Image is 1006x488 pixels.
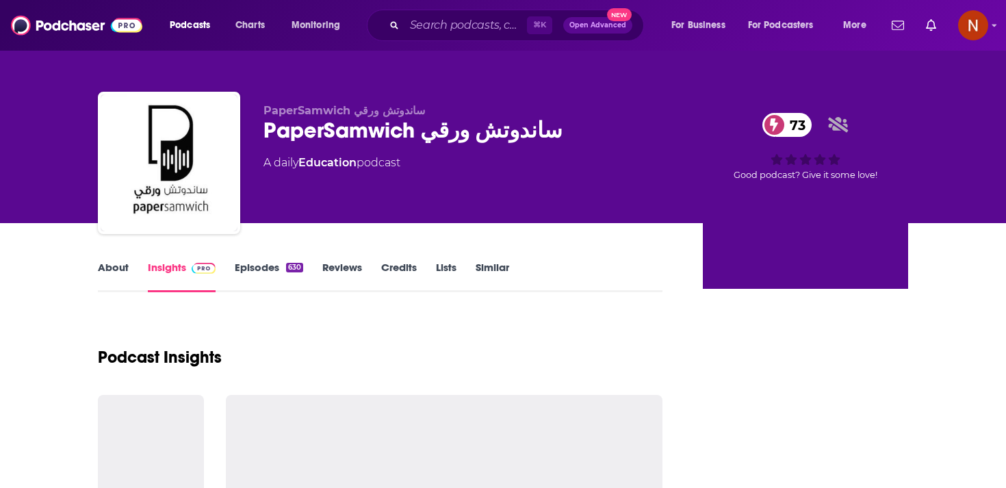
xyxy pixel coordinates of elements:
img: User Profile [958,10,988,40]
a: Lists [436,261,456,292]
button: Show profile menu [958,10,988,40]
a: Show notifications dropdown [920,14,942,37]
button: open menu [739,14,834,36]
span: Monitoring [292,16,340,35]
span: For Business [671,16,725,35]
span: Logged in as AdelNBM [958,10,988,40]
span: Podcasts [170,16,210,35]
button: open menu [662,14,743,36]
a: Reviews [322,261,362,292]
span: New [607,8,632,21]
a: InsightsPodchaser Pro [148,261,216,292]
div: 73Good podcast? Give it some love! [703,104,908,189]
span: ⌘ K [527,16,552,34]
a: Show notifications dropdown [886,14,910,37]
img: Podchaser Pro [192,263,216,274]
a: Similar [476,261,509,292]
div: A daily podcast [263,155,400,171]
a: 73 [762,113,812,137]
button: open menu [160,14,228,36]
span: PaperSamwich ساندوتش ورقي [263,104,425,117]
img: PaperSamwich ساندوتش ورقي [101,94,237,231]
div: 630 [286,263,303,272]
span: Open Advanced [569,22,626,29]
div: Search podcasts, credits, & more... [380,10,657,41]
a: About [98,261,129,292]
a: Episodes630 [235,261,303,292]
span: More [843,16,866,35]
a: Charts [227,14,273,36]
input: Search podcasts, credits, & more... [404,14,527,36]
button: open menu [282,14,358,36]
span: Charts [235,16,265,35]
span: Good podcast? Give it some love! [734,170,877,180]
a: Education [298,156,357,169]
h1: Podcast Insights [98,347,222,368]
a: Credits [381,261,417,292]
img: Podchaser - Follow, Share and Rate Podcasts [11,12,142,38]
span: For Podcasters [748,16,814,35]
button: Open AdvancedNew [563,17,632,34]
span: 73 [776,113,812,137]
button: open menu [834,14,884,36]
